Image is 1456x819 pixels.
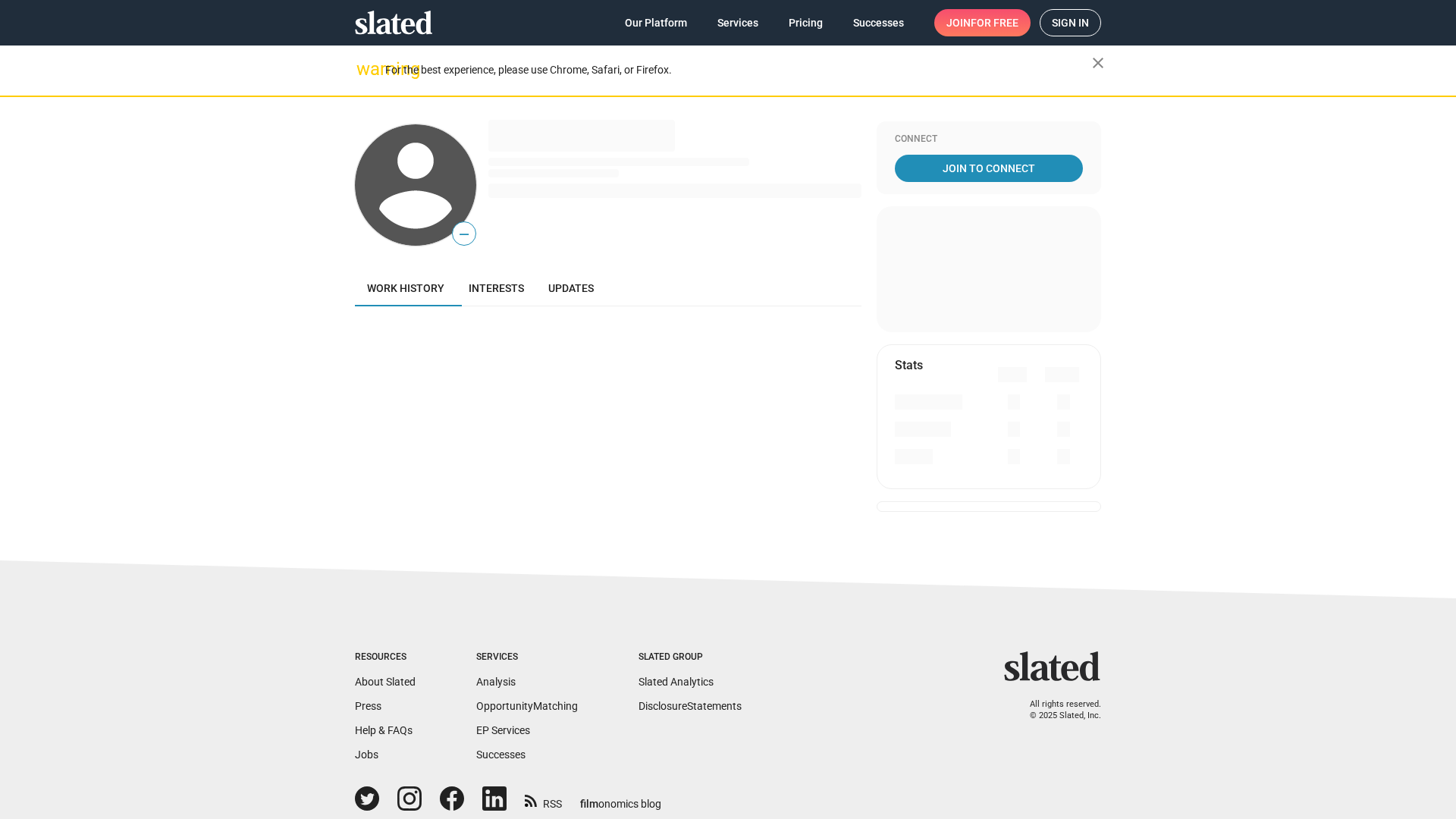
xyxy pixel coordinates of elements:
span: Successes [853,9,904,36]
a: Help & FAQs [355,724,413,736]
div: Slated Group [639,651,742,664]
a: EP Services [476,724,530,736]
span: Pricing [789,9,823,36]
p: All rights reserved. © 2025 Slated, Inc. [1014,699,1101,721]
div: For the best experience, please use Chrome, Safari, or Firefox. [385,60,1092,80]
a: filmonomics blog [580,785,661,811]
div: Connect [895,133,1083,146]
a: Jobs [355,748,378,761]
a: Interests [457,270,536,306]
a: Analysis [476,676,516,688]
span: Services [717,9,758,36]
div: Resources [355,651,416,664]
a: About Slated [355,676,416,688]
span: Join [946,9,1018,36]
a: Join To Connect [895,155,1083,182]
a: Pricing [777,9,835,36]
span: Updates [548,282,594,294]
mat-icon: warning [356,60,375,78]
span: Work history [367,282,444,294]
mat-icon: close [1089,54,1107,72]
span: Interests [469,282,524,294]
a: OpportunityMatching [476,700,578,712]
span: Our Platform [625,9,687,36]
a: Work history [355,270,457,306]
a: Joinfor free [934,9,1031,36]
a: Sign in [1040,9,1101,36]
a: Updates [536,270,606,306]
a: Successes [476,748,526,761]
a: Slated Analytics [639,676,714,688]
span: film [580,798,598,810]
a: Services [705,9,770,36]
a: DisclosureStatements [639,700,742,712]
mat-card-title: Stats [895,357,923,373]
a: RSS [525,788,562,811]
span: Sign in [1052,10,1089,36]
a: Successes [841,9,916,36]
span: — [453,224,475,244]
a: Our Platform [613,9,699,36]
span: Join To Connect [898,155,1080,182]
span: for free [971,9,1018,36]
a: Press [355,700,381,712]
div: Services [476,651,578,664]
